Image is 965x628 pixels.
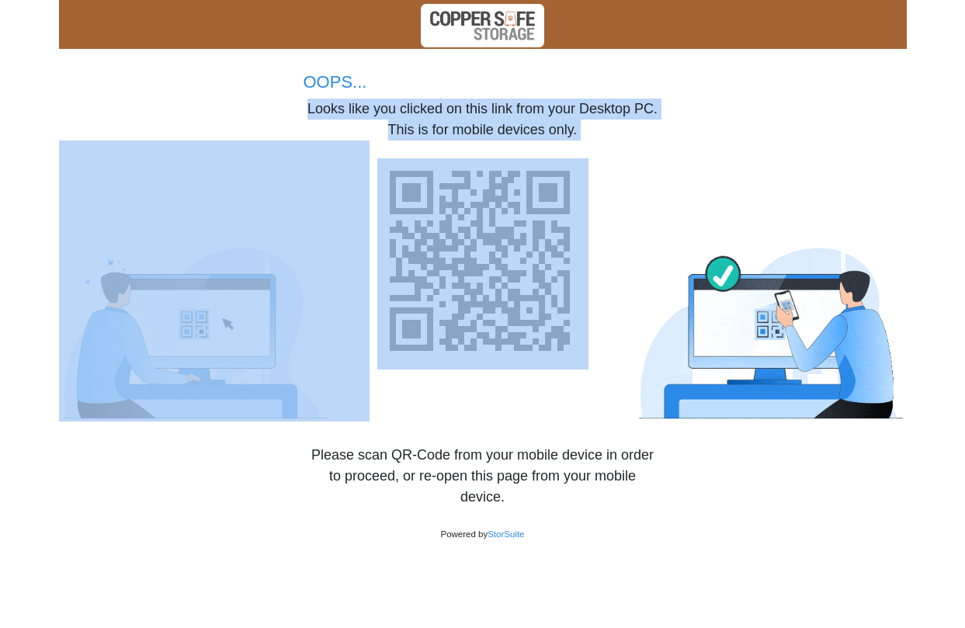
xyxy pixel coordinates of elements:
[304,99,662,120] p: Looks like you clicked on this link from your Desktop PC.
[59,245,370,421] img: phyrem_sign-up_confuse_small.gif
[304,120,662,141] p: This is for mobile devices only.
[488,529,524,539] a: StorSuite
[308,445,658,508] p: Please scan QR-Code from your mobile device in order to proceed, or re-open this page from your m...
[308,520,658,543] p: Powered by
[377,158,588,370] img: VJTqzJleQhUAAAAASUVORK5CYII=
[421,2,544,49] img: 1701477661_gEARm2TMad.png
[304,72,662,92] h5: OOPS...
[596,245,907,421] img: phyrem_qr-code_sign-up_small.gif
